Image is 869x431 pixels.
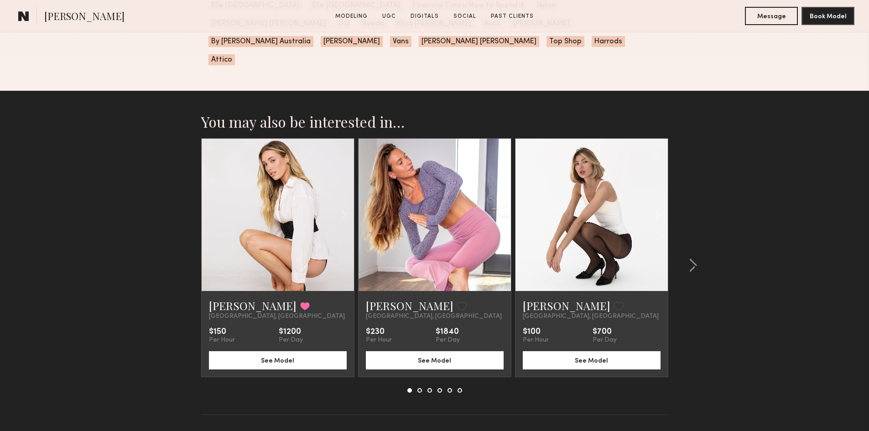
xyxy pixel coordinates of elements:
span: Attico [208,54,235,65]
span: [GEOGRAPHIC_DATA], [GEOGRAPHIC_DATA] [366,313,502,320]
button: Book Model [801,7,854,25]
div: $700 [593,327,617,337]
div: $150 [209,327,235,337]
a: See Model [523,356,661,364]
div: Per Day [279,337,303,344]
span: [PERSON_NAME] [321,36,383,47]
div: Per Day [593,337,617,344]
a: [PERSON_NAME] [366,298,453,313]
span: [GEOGRAPHIC_DATA], [GEOGRAPHIC_DATA] [523,313,659,320]
a: See Model [366,356,504,364]
span: By [PERSON_NAME] Australia [208,36,313,47]
div: $230 [366,327,392,337]
div: $1840 [436,327,460,337]
a: Modeling [332,12,371,21]
a: [PERSON_NAME] [209,298,297,313]
button: See Model [523,351,661,369]
div: Per Hour [366,337,392,344]
button: Message [745,7,798,25]
div: $1200 [279,327,303,337]
span: [PERSON_NAME] [PERSON_NAME] [419,36,539,47]
a: Digitals [407,12,442,21]
a: [PERSON_NAME] [523,298,610,313]
a: Social [450,12,480,21]
div: $100 [523,327,549,337]
button: See Model [366,351,504,369]
span: [PERSON_NAME] [44,9,125,25]
h2: You may also be interested in… [201,113,668,131]
span: Vans [390,36,411,47]
span: [GEOGRAPHIC_DATA], [GEOGRAPHIC_DATA] [209,313,345,320]
a: Past Clients [487,12,537,21]
span: Harrods [592,36,625,47]
div: Per Hour [209,337,235,344]
div: Per Day [436,337,460,344]
span: Top Shop [546,36,584,47]
div: Per Hour [523,337,549,344]
button: See Model [209,351,347,369]
a: See Model [209,356,347,364]
a: Book Model [801,12,854,20]
a: UGC [379,12,400,21]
